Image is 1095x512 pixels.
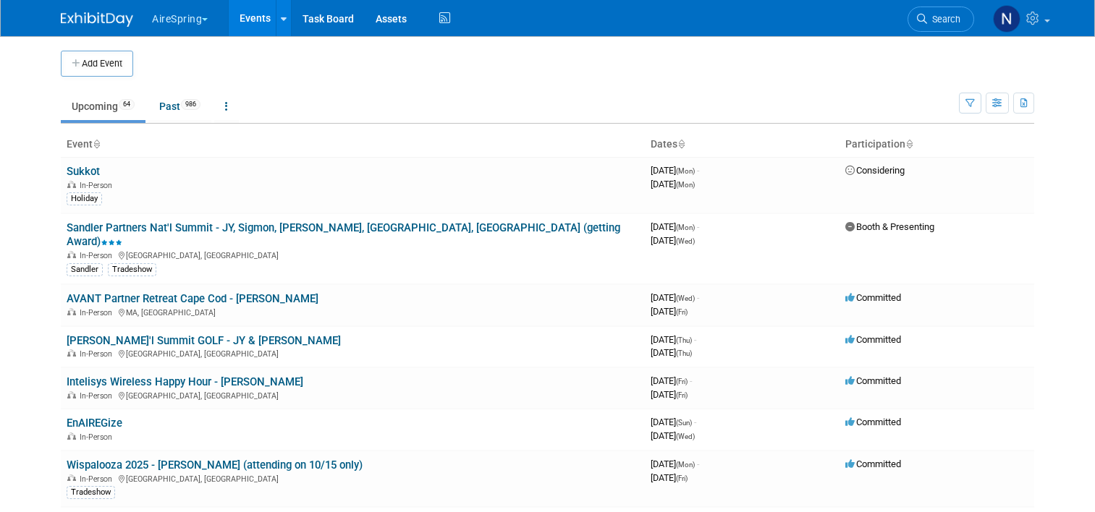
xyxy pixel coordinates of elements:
div: Tradeshow [67,486,115,499]
span: Committed [845,334,901,345]
div: [GEOGRAPHIC_DATA], [GEOGRAPHIC_DATA] [67,347,639,359]
span: [DATE] [651,417,696,427]
div: Holiday [67,192,102,205]
span: (Fri) [676,308,688,316]
span: Committed [845,417,901,427]
span: (Wed) [676,294,695,302]
span: (Mon) [676,167,695,175]
span: - [694,417,696,427]
span: In-Person [80,181,117,190]
span: Committed [845,292,901,303]
span: [DATE] [651,430,695,441]
span: (Sun) [676,419,692,427]
a: Intelisys Wireless Happy Hour - [PERSON_NAME] [67,375,303,388]
th: Participation [840,132,1034,157]
span: - [694,334,696,345]
span: (Mon) [676,181,695,189]
span: Committed [845,458,901,469]
button: Add Event [61,51,133,77]
th: Event [61,132,645,157]
span: - [690,375,692,386]
span: Search [927,14,960,25]
span: [DATE] [651,306,688,317]
img: In-Person Event [67,308,76,315]
span: - [697,165,699,176]
span: (Wed) [676,432,695,440]
span: (Wed) [676,237,695,245]
img: In-Person Event [67,251,76,258]
span: (Thu) [676,336,692,344]
img: In-Person Event [67,474,76,482]
span: (Fri) [676,474,688,482]
span: - [697,292,699,303]
img: In-Person Event [67,349,76,357]
span: - [697,221,699,232]
div: [GEOGRAPHIC_DATA], [GEOGRAPHIC_DATA] [67,389,639,401]
span: In-Person [80,251,117,260]
span: [DATE] [651,472,688,483]
span: Considering [845,165,905,176]
span: [DATE] [651,458,699,469]
a: Search [908,7,974,32]
img: ExhibitDay [61,12,133,27]
span: (Thu) [676,349,692,357]
a: Past986 [148,93,211,120]
a: Sort by Start Date [677,138,685,150]
span: [DATE] [651,179,695,189]
span: Booth & Presenting [845,221,934,232]
a: Sukkot [67,165,100,178]
span: In-Person [80,391,117,401]
span: [DATE] [651,389,688,400]
span: (Mon) [676,461,695,469]
img: In-Person Event [67,391,76,398]
span: [DATE] [651,221,699,232]
a: Sandler Partners Nat'l Summit - JY, Sigmon, [PERSON_NAME], [GEOGRAPHIC_DATA], [GEOGRAPHIC_DATA] (... [67,221,620,248]
span: [DATE] [651,235,695,246]
img: In-Person Event [67,181,76,188]
a: Wispalooza 2025 - [PERSON_NAME] (attending on 10/15 only) [67,458,363,472]
span: [DATE] [651,292,699,303]
span: [DATE] [651,334,696,345]
div: Sandler [67,263,103,276]
div: MA, [GEOGRAPHIC_DATA] [67,306,639,317]
span: 986 [181,99,200,110]
span: [DATE] [651,165,699,176]
span: 64 [119,99,135,110]
div: [GEOGRAPHIC_DATA], [GEOGRAPHIC_DATA] [67,472,639,484]
div: Tradeshow [108,263,156,276]
a: Upcoming64 [61,93,145,120]
a: [PERSON_NAME]'l Summit GOLF - JY & [PERSON_NAME] [67,334,341,347]
img: Natalie Pyron [993,5,1020,33]
th: Dates [645,132,840,157]
span: In-Person [80,474,117,484]
span: (Mon) [676,223,695,231]
a: Sort by Event Name [93,138,100,150]
span: In-Person [80,308,117,317]
span: [DATE] [651,375,692,386]
img: In-Person Event [67,432,76,440]
span: [DATE] [651,347,692,358]
a: EnAIREGize [67,417,122,430]
span: - [697,458,699,469]
span: Committed [845,375,901,386]
span: In-Person [80,349,117,359]
a: AVANT Partner Retreat Cape Cod - [PERSON_NAME] [67,292,318,305]
span: (Fri) [676,377,688,385]
div: [GEOGRAPHIC_DATA], [GEOGRAPHIC_DATA] [67,249,639,260]
span: (Fri) [676,391,688,399]
a: Sort by Participation Type [905,138,913,150]
span: In-Person [80,432,117,442]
